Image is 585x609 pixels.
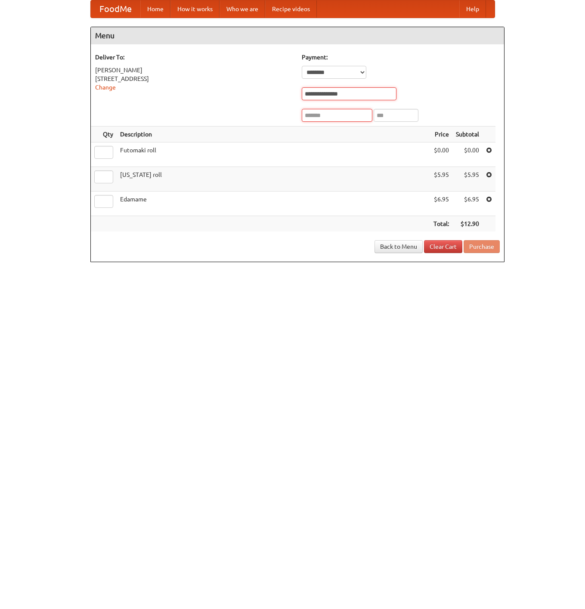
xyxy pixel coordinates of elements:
[430,216,452,232] th: Total:
[375,240,423,253] a: Back to Menu
[464,240,500,253] button: Purchase
[117,127,430,142] th: Description
[452,192,483,216] td: $6.95
[452,142,483,167] td: $0.00
[117,142,430,167] td: Futomaki roll
[95,53,293,62] h5: Deliver To:
[430,142,452,167] td: $0.00
[220,0,265,18] a: Who we are
[424,240,462,253] a: Clear Cart
[459,0,486,18] a: Help
[302,53,500,62] h5: Payment:
[140,0,170,18] a: Home
[117,192,430,216] td: Edamame
[452,216,483,232] th: $12.90
[95,74,293,83] div: [STREET_ADDRESS]
[91,27,504,44] h4: Menu
[95,66,293,74] div: [PERSON_NAME]
[117,167,430,192] td: [US_STATE] roll
[265,0,317,18] a: Recipe videos
[430,127,452,142] th: Price
[452,127,483,142] th: Subtotal
[170,0,220,18] a: How it works
[91,127,117,142] th: Qty
[430,192,452,216] td: $6.95
[430,167,452,192] td: $5.95
[452,167,483,192] td: $5.95
[95,84,116,91] a: Change
[91,0,140,18] a: FoodMe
